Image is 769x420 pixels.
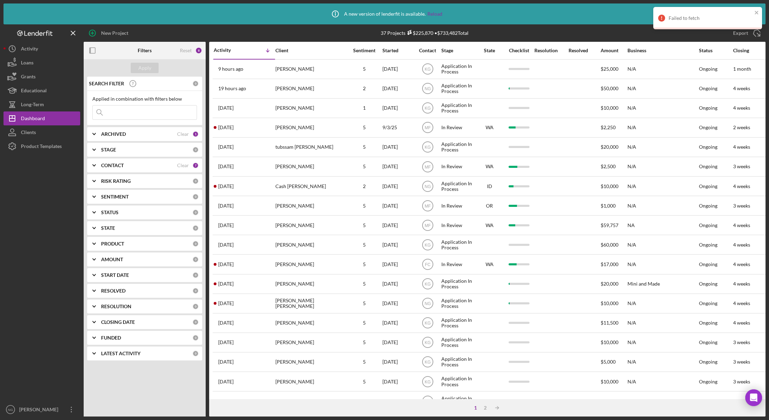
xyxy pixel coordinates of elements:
[627,255,697,273] div: N/A
[441,353,475,371] div: Application In Process
[101,272,129,278] b: START DATE
[733,242,750,248] time: 4 weeks
[218,66,243,72] time: 2025-09-18 04:57
[218,86,246,91] time: 2025-09-17 19:05
[275,353,345,371] div: [PERSON_NAME]
[601,144,618,150] span: $20,000
[180,48,192,53] div: Reset
[192,319,199,325] div: 0
[192,303,199,310] div: 0
[192,209,199,216] div: 0
[699,320,717,326] div: Ongoing
[425,184,431,189] text: NG
[3,139,80,153] a: Product Templates
[601,203,616,209] span: $1,000
[382,157,414,176] div: [DATE]
[101,210,119,215] b: STATUS
[425,203,431,208] text: MF
[425,340,431,345] text: KG
[627,294,697,313] div: N/A
[425,86,431,91] text: NG
[627,79,697,98] div: N/A
[441,196,475,215] div: In Review
[131,63,159,73] button: Apply
[733,320,750,326] time: 4 weeks
[192,241,199,247] div: 0
[699,340,717,345] div: Ongoing
[569,48,600,53] div: Resolved
[425,242,431,247] text: KG
[382,333,414,352] div: [DATE]
[3,70,80,84] a: Grants
[138,63,151,73] div: Apply
[382,60,414,78] div: [DATE]
[347,262,382,267] div: 5
[733,66,751,72] time: 1 month
[425,106,431,111] text: KG
[3,56,80,70] button: Loans
[441,255,475,273] div: In Review
[3,42,80,56] button: Activity
[3,98,80,111] a: Long-Term
[382,314,414,332] div: [DATE]
[754,10,759,16] button: close
[177,163,189,168] div: Clear
[405,30,433,36] div: $225,870
[101,241,124,247] b: PRODUCT
[441,392,475,410] div: Application In Process
[475,184,503,189] div: ID
[3,111,80,125] button: Dashboard
[627,157,697,176] div: N/A
[218,105,234,111] time: 2025-09-17 10:09
[382,196,414,215] div: [DATE]
[192,288,199,294] div: 0
[21,56,33,71] div: Loans
[601,183,618,189] span: $10,000
[441,235,475,254] div: Application In Process
[177,131,189,137] div: Clear
[699,379,717,384] div: Ongoing
[441,48,475,53] div: Stage
[441,294,475,313] div: Application In Process
[192,272,199,278] div: 0
[733,85,750,91] time: 4 weeks
[733,105,750,111] time: 4 weeks
[627,333,697,352] div: N/A
[101,225,115,231] b: STATE
[601,281,618,287] span: $20,000
[382,353,414,371] div: [DATE]
[218,144,234,150] time: 2025-09-16 23:00
[627,372,697,391] div: N/A
[382,48,414,53] div: Started
[347,359,382,365] div: 5
[382,392,414,410] div: [DATE]
[699,223,717,228] div: Ongoing
[275,275,345,293] div: [PERSON_NAME]
[218,340,234,345] time: 2025-09-12 16:28
[627,353,697,371] div: N/A
[441,275,475,293] div: Application In Process
[382,255,414,273] div: [DATE]
[627,60,697,78] div: N/A
[601,105,618,111] span: $10,000
[601,242,618,248] span: $60,000
[425,282,431,287] text: KG
[733,339,750,345] time: 3 weeks
[101,194,129,200] b: SENTIMENT
[733,144,750,150] time: 4 weeks
[601,320,618,326] span: $11,500
[192,335,199,341] div: 0
[504,48,534,53] div: Checklist
[627,99,697,117] div: N/A
[218,359,234,365] time: 2025-09-12 13:11
[733,300,750,306] time: 4 weeks
[425,379,431,384] text: KG
[21,125,36,141] div: Clients
[275,177,345,195] div: Cash [PERSON_NAME]
[275,196,345,215] div: [PERSON_NAME]
[101,288,125,294] b: RESOLVED
[699,301,717,306] div: Ongoing
[275,99,345,117] div: [PERSON_NAME]
[275,372,345,391] div: [PERSON_NAME]
[347,144,382,150] div: 5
